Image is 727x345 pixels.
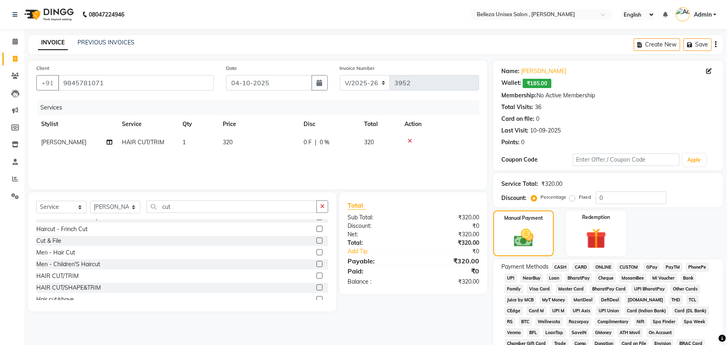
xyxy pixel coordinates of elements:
[342,247,425,256] a: Add Tip
[580,226,613,251] img: _gift.svg
[505,328,524,337] span: Venmo
[527,328,540,337] span: BFL
[595,273,616,283] span: Cheque
[304,138,312,147] span: 0 F
[342,266,413,276] div: Paid:
[541,180,562,188] div: ₹320.00
[501,263,549,271] span: Payment Methods
[182,139,186,146] span: 1
[413,213,485,222] div: ₹320.00
[147,200,317,213] input: Search or Scan
[686,295,699,305] span: TCL
[556,284,587,294] span: Master Card
[681,273,696,283] span: Bank
[505,273,517,283] span: UPI
[36,260,100,269] div: Men - Children'S Haircut
[550,306,567,316] span: UPI M
[505,317,515,326] span: RS
[299,115,359,133] th: Disc
[501,138,520,147] div: Points:
[41,139,86,146] span: [PERSON_NAME]
[117,115,178,133] th: Service
[37,100,485,115] div: Services
[521,138,524,147] div: 0
[21,3,76,26] img: logo
[122,139,164,146] span: HAIR CUT/TRIM
[36,272,79,280] div: HAIR CUT/TRIM
[535,317,563,326] span: Wellnessta
[646,328,675,337] span: On Account
[523,79,551,88] span: ₹185.00
[694,11,712,19] span: Admin
[508,227,540,249] img: _cash.svg
[501,194,526,202] div: Discount:
[413,256,485,266] div: ₹320.00
[590,284,629,294] span: BharatPay Card
[359,115,400,133] th: Total
[36,115,117,133] th: Stylist
[634,317,647,326] span: Nift
[672,306,709,316] span: Card (DL Bank)
[501,156,572,164] div: Coupon Code
[501,115,534,123] div: Card on file:
[36,65,49,72] label: Client
[342,213,413,222] div: Sub Total:
[536,115,539,123] div: 0
[634,38,680,51] button: Create New
[683,38,712,51] button: Save
[413,239,485,247] div: ₹320.00
[526,306,547,316] span: Card M
[572,263,590,272] span: CARD
[340,65,375,72] label: Invoice Number
[501,67,520,76] div: Name:
[595,317,631,326] span: Complimentary
[38,36,68,50] a: INVOICE
[617,263,641,272] span: CUSTOM
[650,317,678,326] span: Spa Finder
[599,295,622,305] span: DefiDeal
[413,230,485,239] div: ₹320.00
[36,237,61,245] div: Cut & File
[178,115,218,133] th: Qty
[573,154,679,166] input: Enter Offer / Coupon Code
[36,284,101,292] div: HAIR CUT/SHAPE&TRIM
[592,328,614,337] span: GMoney
[58,75,214,90] input: Search by Name/Mobile/Email/Code
[89,3,124,26] b: 08047224946
[617,328,643,337] span: ATH Movil
[36,295,74,304] div: Hair cut/shave
[643,263,660,272] span: GPay
[669,295,683,305] span: THD
[631,284,667,294] span: UPI BharatPay
[413,278,485,286] div: ₹320.00
[624,306,669,316] span: Card (Indian Bank)
[342,278,413,286] div: Balance :
[571,295,595,305] span: MariDeal
[413,266,485,276] div: ₹0
[520,273,543,283] span: NearBuy
[342,239,413,247] div: Total:
[521,67,566,76] a: [PERSON_NAME]
[505,306,523,316] span: CEdge
[650,273,677,283] span: MI Voucher
[36,225,88,234] div: Haircut - Frinch Cut
[543,328,566,337] span: LoanTap
[504,215,543,222] label: Manual Payment
[505,295,536,305] span: Juice by MCB
[400,115,479,133] th: Action
[36,248,75,257] div: Men - Hair Cut
[223,139,233,146] span: 320
[535,103,541,111] div: 36
[501,91,715,100] div: No Active Membership
[505,284,524,294] span: Family
[501,180,538,188] div: Service Total:
[565,273,593,283] span: BharatPay
[501,126,528,135] div: Last Visit:
[552,263,569,272] span: CASH
[364,139,374,146] span: 320
[342,222,413,230] div: Discount:
[342,230,413,239] div: Net:
[569,328,589,337] span: SaveIN
[582,214,610,221] label: Redemption
[36,75,59,90] button: +91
